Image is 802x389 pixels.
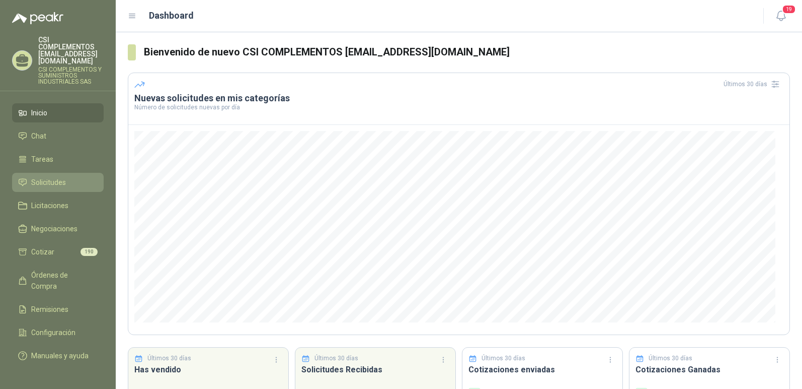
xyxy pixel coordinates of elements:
a: Chat [12,126,104,146]
span: Órdenes de Compra [31,270,94,292]
a: Órdenes de Compra [12,266,104,296]
h3: Cotizaciones Ganadas [635,363,783,376]
span: Remisiones [31,304,68,315]
h3: Solicitudes Recibidas [301,363,449,376]
a: Configuración [12,323,104,342]
span: Chat [31,131,46,142]
span: 190 [81,248,98,256]
a: Tareas [12,150,104,169]
span: Negociaciones [31,223,77,234]
span: Manuales y ayuda [31,350,89,361]
p: Últimos 30 días [482,354,525,363]
img: Logo peakr [12,12,63,24]
h3: Has vendido [134,363,282,376]
h3: Nuevas solicitudes en mis categorías [134,92,783,104]
p: CSI COMPLEMENTOS [EMAIL_ADDRESS][DOMAIN_NAME] [38,36,104,64]
a: Manuales y ayuda [12,346,104,365]
p: Número de solicitudes nuevas por día [134,104,783,110]
a: Negociaciones [12,219,104,238]
a: Solicitudes [12,173,104,192]
a: Remisiones [12,300,104,319]
a: Inicio [12,103,104,122]
a: Cotizar190 [12,242,104,262]
button: 19 [772,7,790,25]
span: Cotizar [31,246,54,257]
span: 19 [782,5,796,14]
span: Tareas [31,154,53,165]
h1: Dashboard [149,9,194,23]
div: Últimos 30 días [724,76,783,92]
h3: Cotizaciones enviadas [468,363,616,376]
a: Licitaciones [12,196,104,215]
p: CSI COMPLEMENTOS Y SUMINISTROS INDUSTRIALES SAS [38,67,104,85]
span: Configuración [31,327,75,338]
p: Últimos 30 días [314,354,358,363]
span: Solicitudes [31,177,66,188]
p: Últimos 30 días [649,354,692,363]
span: Licitaciones [31,200,68,211]
p: Últimos 30 días [147,354,191,363]
h3: Bienvenido de nuevo CSI COMPLEMENTOS [EMAIL_ADDRESS][DOMAIN_NAME] [144,44,790,60]
span: Inicio [31,107,47,118]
